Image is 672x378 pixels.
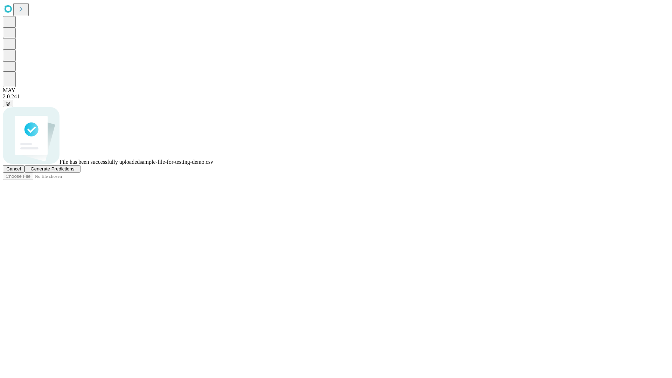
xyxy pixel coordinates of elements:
span: @ [6,101,10,106]
button: @ [3,100,13,107]
span: File has been successfully uploaded [59,159,140,165]
span: Generate Predictions [30,166,74,171]
button: Cancel [3,165,24,173]
div: MAY [3,87,669,93]
span: sample-file-for-testing-demo.csv [140,159,213,165]
button: Generate Predictions [24,165,80,173]
span: Cancel [6,166,21,171]
div: 2.0.241 [3,93,669,100]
